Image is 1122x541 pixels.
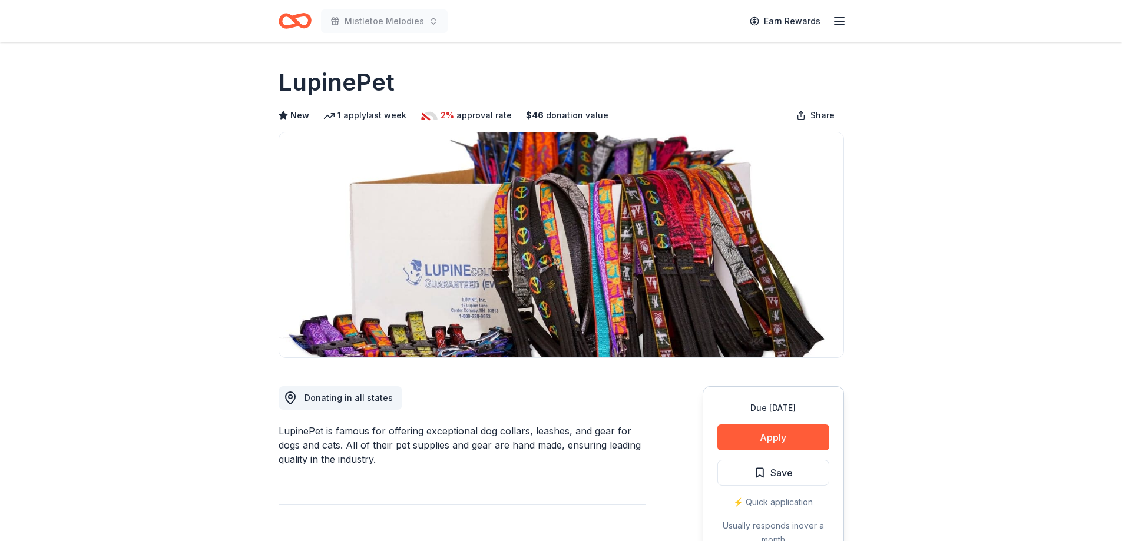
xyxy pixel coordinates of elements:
[279,424,646,466] div: LupinePet is famous for offering exceptional dog collars, leashes, and gear for dogs and cats. Al...
[787,104,844,127] button: Share
[456,108,512,122] span: approval rate
[546,108,608,122] span: donation value
[717,401,829,415] div: Due [DATE]
[717,460,829,486] button: Save
[323,108,406,122] div: 1 apply last week
[345,14,424,28] span: Mistletoe Melodies
[441,108,454,122] span: 2%
[279,66,395,99] h1: LupinePet
[305,393,393,403] span: Donating in all states
[810,108,835,122] span: Share
[717,495,829,509] div: ⚡️ Quick application
[290,108,309,122] span: New
[717,424,829,450] button: Apply
[279,7,312,35] a: Home
[743,11,828,32] a: Earn Rewards
[321,9,448,33] button: Mistletoe Melodies
[770,465,793,480] span: Save
[526,108,544,122] span: $ 46
[279,132,843,357] img: Image for LupinePet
